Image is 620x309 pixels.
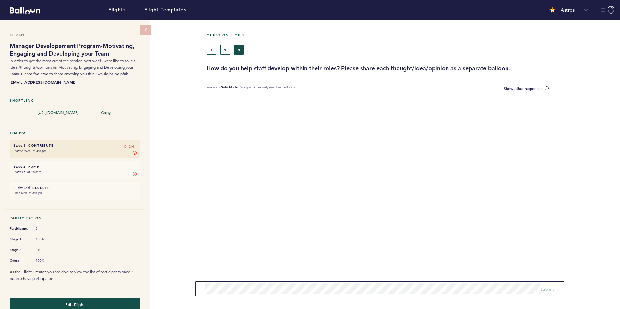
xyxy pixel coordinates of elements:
h5: Shortlink [10,98,140,103]
time: Ends Mon. at 3:00pm [14,191,43,195]
h1: Manager Developement Program-Motivating, Engaging and Developing your Team [10,42,140,58]
small: Stage 1 [14,143,25,148]
button: 1 [207,45,216,55]
span: In order to get the most out of the session next week, we’d like to solicit ideas/thoughts/opinio... [10,58,135,76]
span: Submit [541,286,554,292]
span: Stage 2 [10,247,29,253]
h6: - Contribute [14,143,137,148]
button: Astros [546,4,591,17]
b: [EMAIL_ADDRESS][DOMAIN_NAME] [10,79,140,85]
span: Show other responses [504,86,542,91]
button: Copy [97,108,115,117]
h5: Timing [10,131,140,135]
button: Submit [541,286,554,292]
span: 1D 2H [122,143,134,150]
button: 3 [234,45,244,55]
span: 2 [36,226,55,231]
p: You are in Participants can only see their balloons. [207,85,296,92]
time: Starts Fri. at 3:00pm [14,170,41,174]
small: Stage 2 [14,165,25,169]
span: Copy [101,110,111,115]
span: Stage 1 [10,236,29,243]
h5: Question 3 of 3 [207,33,615,37]
button: Manage Account [601,6,615,14]
h5: Flight [10,33,140,37]
span: Overall [10,257,29,264]
button: 2 [220,45,230,55]
a: Flight Templates [144,6,186,14]
span: 100% [36,258,55,263]
span: 0% [36,248,55,252]
time: Started Wed. at 4:00pm [14,149,47,153]
a: Balloon [5,6,40,13]
h3: How do you help staff develop within their roles? Please share each thought/idea/opinion as a sep... [207,64,615,72]
a: Flights [108,6,125,14]
span: Edit Flight [65,302,85,307]
span: Participants [10,225,29,232]
p: Astros [561,7,575,13]
b: Solo Mode. [221,85,239,89]
h6: - Pump [14,165,137,169]
span: 100% [36,237,55,242]
h5: Participation [10,216,140,220]
p: As the Flight Creator, you are able to view the list of participants once 3 people have participa... [10,269,140,282]
small: Flight End [14,186,30,190]
h6: - Results [14,186,137,190]
svg: Balloon [10,7,40,14]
